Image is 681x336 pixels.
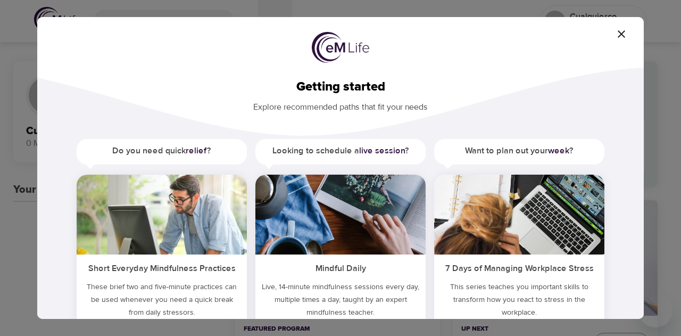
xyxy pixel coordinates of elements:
p: Live, 14-minute mindfulness sessions every day, multiple times a day, taught by an expert mindful... [255,281,426,323]
img: ims [255,175,426,255]
a: relief [186,145,207,156]
img: logo [312,32,369,63]
h5: These brief two and five-minute practices can be used whenever you need a quick break from daily ... [77,281,247,323]
h5: Want to plan out your ? [434,139,604,163]
h5: 7 Days of Managing Workplace Stress [434,255,604,281]
a: week [548,145,569,156]
h5: Mindful Daily [255,255,426,281]
a: live session [359,145,405,156]
h5: Looking to schedule a ? [255,139,426,163]
p: This series teaches you important skills to transform how you react to stress in the workplace. [434,281,604,323]
h5: Short Everyday Mindfulness Practices [77,255,247,281]
img: ims [434,175,604,255]
h2: Getting started [54,79,627,95]
p: Explore recommended paths that fit your needs [54,95,627,113]
h5: Do you need quick ? [77,139,247,163]
img: ims [77,175,247,255]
